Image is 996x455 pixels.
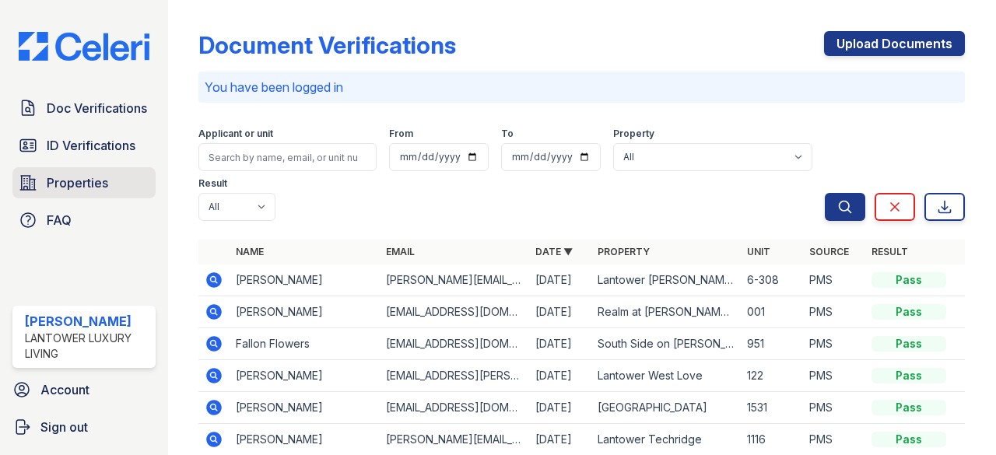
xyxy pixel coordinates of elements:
td: [PERSON_NAME][EMAIL_ADDRESS][PERSON_NAME][DOMAIN_NAME] [380,264,529,296]
div: Pass [871,304,946,320]
td: 1531 [741,392,803,424]
td: PMS [803,264,865,296]
label: Property [613,128,654,140]
div: Document Verifications [198,31,456,59]
td: [DATE] [529,328,591,360]
a: Property [598,246,650,257]
a: Doc Verifications [12,93,156,124]
label: Result [198,177,227,190]
td: PMS [803,392,865,424]
label: To [501,128,514,140]
input: Search by name, email, or unit number [198,143,377,171]
span: Doc Verifications [47,99,147,117]
td: Realm at [PERSON_NAME][GEOGRAPHIC_DATA] [591,296,741,328]
span: FAQ [47,211,72,229]
a: ID Verifications [12,130,156,161]
a: Name [236,246,264,257]
div: Pass [871,400,946,415]
a: Result [871,246,908,257]
a: Upload Documents [824,31,965,56]
a: Date ▼ [535,246,573,257]
td: Lantower West Love [591,360,741,392]
p: You have been logged in [205,78,959,96]
span: ID Verifications [47,136,135,155]
a: Source [809,246,849,257]
span: Account [40,380,89,399]
td: [GEOGRAPHIC_DATA] [591,392,741,424]
label: From [389,128,413,140]
a: Unit [747,246,770,257]
td: 001 [741,296,803,328]
a: Sign out [6,411,162,443]
label: Applicant or unit [198,128,273,140]
div: [PERSON_NAME] [25,312,149,331]
td: Fallon Flowers [230,328,379,360]
td: PMS [803,360,865,392]
td: [DATE] [529,360,591,392]
td: [EMAIL_ADDRESS][PERSON_NAME][DOMAIN_NAME] [380,360,529,392]
span: Sign out [40,418,88,436]
a: Properties [12,167,156,198]
a: FAQ [12,205,156,236]
div: Pass [871,368,946,383]
a: Account [6,374,162,405]
td: 6-308 [741,264,803,296]
td: [PERSON_NAME] [230,392,379,424]
div: Pass [871,272,946,288]
a: Email [386,246,415,257]
td: PMS [803,296,865,328]
td: [PERSON_NAME] [230,360,379,392]
img: CE_Logo_Blue-a8612792a0a2168367f1c8372b55b34899dd931a85d93a1a3d3e32e68fde9ad4.png [6,32,162,61]
td: [EMAIL_ADDRESS][DOMAIN_NAME] [380,296,529,328]
td: [DATE] [529,296,591,328]
td: South Side on [PERSON_NAME] [591,328,741,360]
td: Lantower [PERSON_NAME] Crossroads [591,264,741,296]
td: [PERSON_NAME] [230,296,379,328]
div: Pass [871,336,946,352]
td: [DATE] [529,392,591,424]
div: Lantower Luxury Living [25,331,149,362]
td: [DATE] [529,264,591,296]
td: [PERSON_NAME] [230,264,379,296]
td: 122 [741,360,803,392]
td: PMS [803,328,865,360]
span: Properties [47,173,108,192]
td: [EMAIL_ADDRESS][DOMAIN_NAME] [380,328,529,360]
div: Pass [871,432,946,447]
td: [EMAIL_ADDRESS][DOMAIN_NAME] [380,392,529,424]
td: 951 [741,328,803,360]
